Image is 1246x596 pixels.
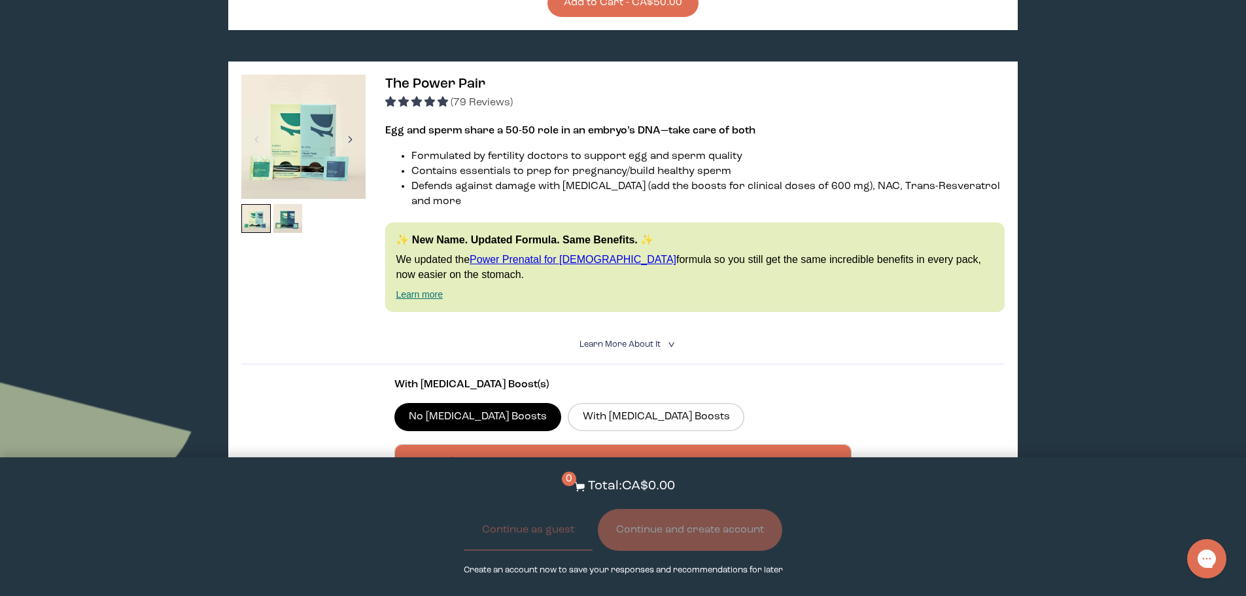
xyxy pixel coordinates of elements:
[664,341,676,348] i: <
[411,179,1004,209] li: Defends against damage with [MEDICAL_DATA] (add the boosts for clinical doses of 600 mg), NAC, Tr...
[394,403,562,430] label: No [MEDICAL_DATA] Boosts
[464,564,783,576] p: Create an account now to save your responses and recommendations for later
[598,509,782,551] button: Continue and create account
[562,472,576,486] span: 0
[394,377,852,393] p: With [MEDICAL_DATA] Boost(s)
[241,204,271,234] img: thumbnail image
[241,75,366,199] img: thumbnail image
[396,289,443,300] a: Learn more
[411,164,1004,179] li: Contains essentials to prep for pregnancy/build healthy sperm
[411,149,1004,164] li: Formulated by fertility doctors to support egg and sperm quality
[396,234,653,245] strong: ✨ New Name. Updated Formula. Same Benefits. ✨
[568,403,744,430] label: With [MEDICAL_DATA] Boosts
[385,97,451,108] span: 4.92 stars
[470,254,676,265] a: Power Prenatal for [DEMOGRAPHIC_DATA]
[385,77,485,91] span: The Power Pair
[580,338,667,351] summary: Learn More About it <
[451,97,513,108] span: (79 Reviews)
[396,253,994,282] p: We updated the formula so you still get the same incredible benefits in every pack, now easier on...
[1181,535,1233,583] iframe: Gorgias live chat messenger
[464,509,593,551] button: Continue as guest
[588,477,675,496] p: Total: CA$0.00
[580,340,661,349] span: Learn More About it
[273,204,303,234] img: thumbnail image
[385,126,755,136] strong: Egg and sperm share a 50-50 role in an embryo’s DNA—take care of both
